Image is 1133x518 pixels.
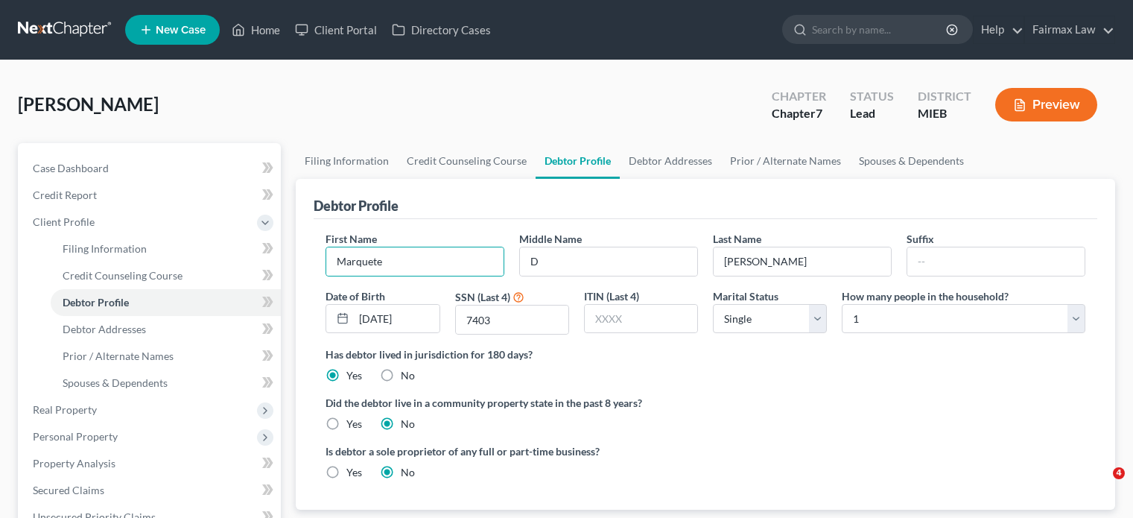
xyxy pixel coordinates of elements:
[21,182,281,209] a: Credit Report
[398,143,536,179] a: Credit Counseling Course
[51,262,281,289] a: Credit Counseling Course
[401,465,415,480] label: No
[1025,16,1114,43] a: Fairmax Law
[33,403,97,416] span: Real Property
[224,16,288,43] a: Home
[850,88,894,105] div: Status
[21,477,281,504] a: Secured Claims
[812,16,948,43] input: Search by name...
[326,395,1085,411] label: Did the debtor live in a community property state in the past 8 years?
[51,289,281,316] a: Debtor Profile
[850,105,894,122] div: Lead
[816,106,822,120] span: 7
[63,296,129,309] span: Debtor Profile
[384,16,498,43] a: Directory Cases
[326,231,377,247] label: First Name
[519,231,582,247] label: Middle Name
[51,236,281,262] a: Filing Information
[288,16,384,43] a: Client Portal
[51,343,281,370] a: Prior / Alternate Names
[620,143,721,179] a: Debtor Addresses
[326,247,504,276] input: --
[63,376,168,389] span: Spouses & Dependents
[401,417,415,432] label: No
[907,247,1085,276] input: --
[520,247,697,276] input: M.I
[51,370,281,397] a: Spouses & Dependents
[33,430,118,443] span: Personal Property
[296,143,398,179] a: Filing Information
[721,143,850,179] a: Prior / Alternate Names
[536,143,620,179] a: Debtor Profile
[584,288,639,304] label: ITIN (Last 4)
[713,231,761,247] label: Last Name
[974,16,1023,43] a: Help
[314,197,399,215] div: Debtor Profile
[33,189,97,201] span: Credit Report
[772,105,826,122] div: Chapter
[907,231,934,247] label: Suffix
[63,242,147,255] span: Filing Information
[18,93,159,115] span: [PERSON_NAME]
[585,305,697,333] input: XXXX
[456,306,568,334] input: XXXX
[354,305,439,333] input: MM/DD/YYYY
[326,288,385,304] label: Date of Birth
[21,450,281,477] a: Property Analysis
[21,155,281,182] a: Case Dashboard
[346,368,362,383] label: Yes
[156,25,206,36] span: New Case
[713,288,778,304] label: Marital Status
[63,350,174,362] span: Prior / Alternate Names
[401,368,415,383] label: No
[63,269,183,282] span: Credit Counseling Course
[33,457,115,470] span: Property Analysis
[995,88,1097,121] button: Preview
[326,347,1085,362] label: Has debtor lived in jurisdiction for 180 days?
[346,465,362,480] label: Yes
[51,316,281,343] a: Debtor Addresses
[918,88,971,105] div: District
[1113,467,1125,479] span: 4
[33,215,95,228] span: Client Profile
[842,288,1009,304] label: How many people in the household?
[918,105,971,122] div: MIEB
[772,88,826,105] div: Chapter
[326,443,698,459] label: Is debtor a sole proprietor of any full or part-time business?
[714,247,891,276] input: --
[63,323,146,335] span: Debtor Addresses
[33,162,109,174] span: Case Dashboard
[33,484,104,496] span: Secured Claims
[455,289,510,305] label: SSN (Last 4)
[1082,467,1118,503] iframe: Intercom live chat
[346,417,362,432] label: Yes
[850,143,973,179] a: Spouses & Dependents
